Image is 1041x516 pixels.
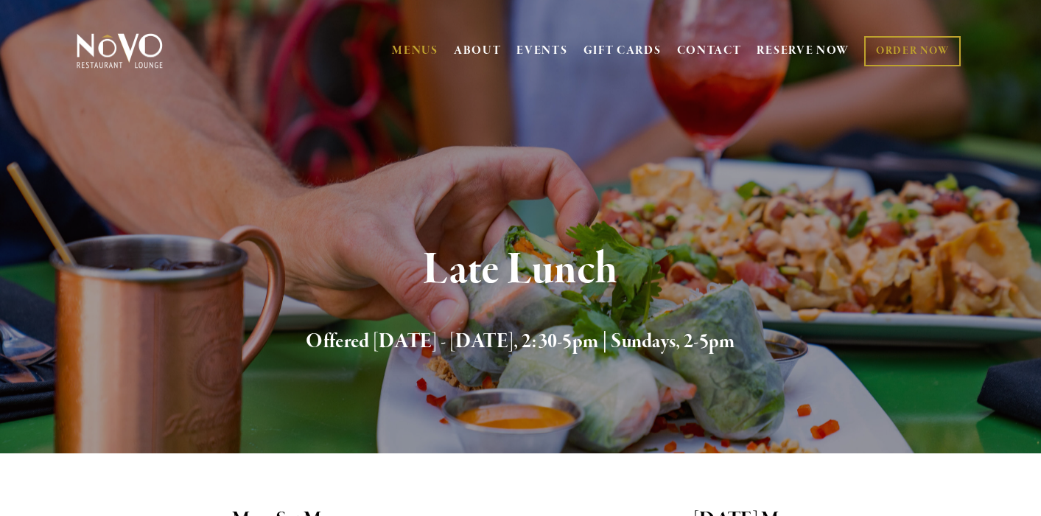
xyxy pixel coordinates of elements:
[100,246,940,294] h1: Late Lunch
[100,327,940,358] h2: Offered [DATE] - [DATE], 2:30-5pm | Sundays, 2-5pm
[757,37,849,65] a: RESERVE NOW
[677,37,742,65] a: CONTACT
[583,37,662,65] a: GIFT CARDS
[392,43,438,58] a: MENUS
[454,43,502,58] a: ABOUT
[864,36,961,66] a: ORDER NOW
[74,32,166,69] img: Novo Restaurant &amp; Lounge
[516,43,567,58] a: EVENTS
